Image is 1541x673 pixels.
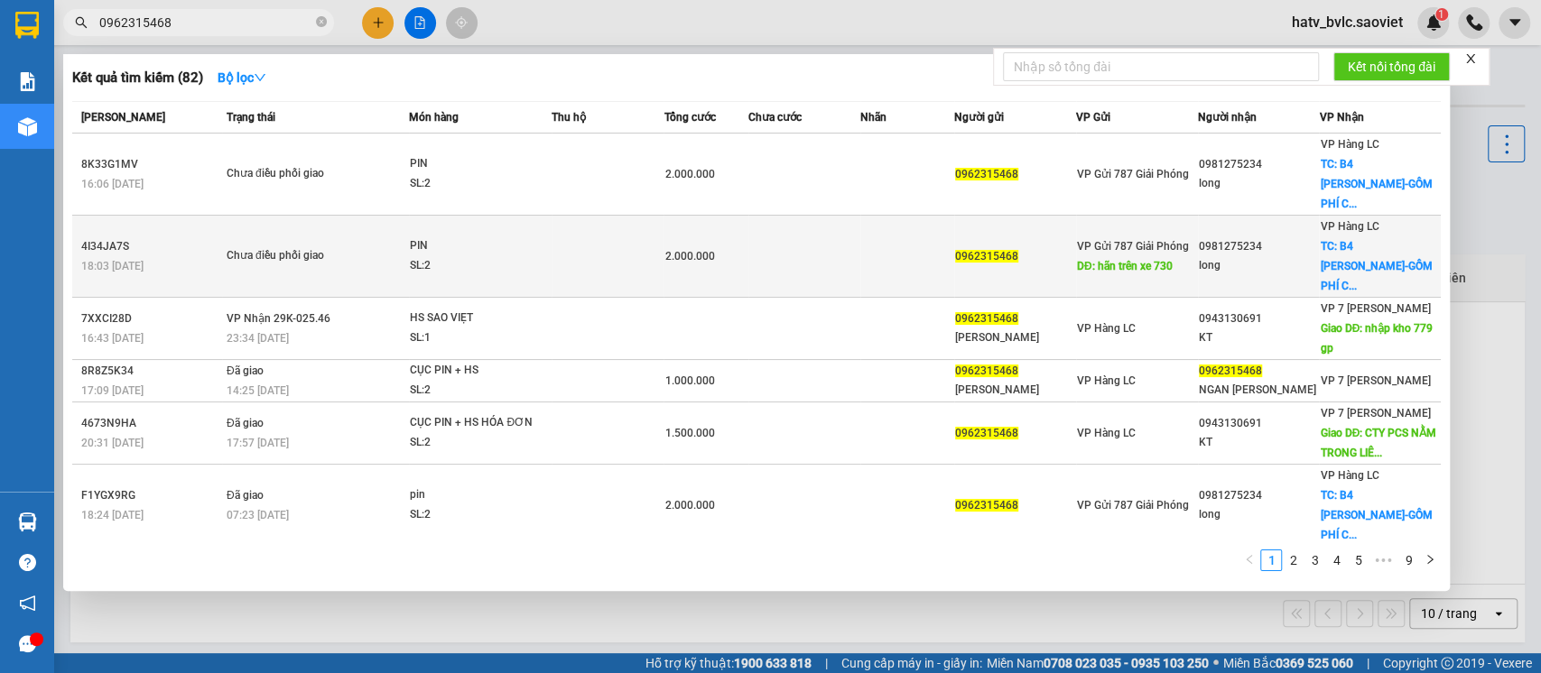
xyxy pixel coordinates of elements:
[1304,549,1325,571] li: 3
[1077,322,1136,335] span: VP Hàng LC
[1320,240,1432,292] span: TC: B4 [PERSON_NAME]-GỒM PHÍ C...
[410,381,545,401] div: SL: 2
[1397,549,1419,571] li: 9
[1320,220,1379,233] span: VP Hàng LC
[1199,309,1319,328] div: 0943130691
[1076,111,1110,124] span: VP Gửi
[81,155,221,174] div: 8K33G1MV
[1199,414,1319,433] div: 0943130691
[1077,374,1136,387] span: VP Hàng LC
[1419,549,1441,571] button: right
[81,362,221,381] div: 8R8Z5K34
[81,178,144,190] span: 16:06 [DATE]
[410,174,545,194] div: SL: 2
[316,14,327,32] span: close-circle
[1319,111,1363,124] span: VP Nhận
[227,437,289,449] span: 17:57 [DATE]
[227,111,275,124] span: Trạng thái
[1077,260,1173,272] span: DĐ: hãn trên xe 730
[1077,427,1136,439] span: VP Hàng LC
[1199,237,1319,256] div: 0981275234
[227,509,289,521] span: 07:23 [DATE]
[664,111,715,124] span: Tổng cước
[227,246,362,266] div: Chưa điều phối giao
[664,168,714,180] span: 2.000.000
[1199,155,1319,174] div: 0981275234
[1198,111,1257,124] span: Người nhận
[860,111,887,124] span: Nhãn
[1003,52,1319,81] input: Nhập số tổng đài
[1077,240,1189,253] span: VP Gửi 787 Giải Phóng
[1425,554,1435,565] span: right
[1320,302,1430,315] span: VP 7 [PERSON_NAME]
[1239,549,1260,571] button: left
[1199,256,1319,275] div: long
[1419,549,1441,571] li: Next Page
[72,69,203,88] h3: Kết quả tìm kiếm ( 82 )
[1325,549,1347,571] li: 4
[664,374,714,387] span: 1.000.000
[955,427,1018,439] span: 0962315468
[1398,550,1418,570] a: 9
[410,361,545,381] div: CỤC PIN + HS
[1464,52,1477,65] span: close
[748,111,802,124] span: Chưa cước
[1326,550,1346,570] a: 4
[227,312,330,325] span: VP Nhận 29K-025.46
[1282,549,1304,571] li: 2
[15,12,39,39] img: logo-vxr
[1320,489,1432,541] span: TC: B4 [PERSON_NAME]-GỒM PHÍ C...
[955,250,1018,263] span: 0962315468
[410,236,545,256] div: PIN
[1199,364,1262,377] span: 0962315468
[955,312,1018,325] span: 0962315468
[81,237,221,256] div: 4I34JA7S
[81,309,221,328] div: 7XXCI28D
[1320,407,1430,419] span: VP 7 [PERSON_NAME]
[19,554,36,571] span: question-circle
[1320,138,1379,151] span: VP Hàng LC
[955,328,1075,347] div: [PERSON_NAME]
[81,384,144,397] span: 17:09 [DATE]
[19,635,36,652] span: message
[1320,469,1379,482] span: VP Hàng LC
[955,381,1075,400] div: [PERSON_NAME]
[203,63,281,92] button: Bộ lọcdown
[1199,505,1319,524] div: long
[1347,549,1369,571] li: 5
[552,111,586,124] span: Thu hộ
[410,413,545,433] div: CỤC PIN + HS HÓA ĐƠN
[1260,549,1282,571] li: 1
[955,364,1018,377] span: 0962315468
[1348,550,1368,570] a: 5
[955,499,1018,512] span: 0962315468
[410,154,545,174] div: PIN
[664,427,714,439] span: 1.500.000
[227,332,289,345] span: 23:34 [DATE]
[81,111,165,124] span: [PERSON_NAME]
[1320,158,1432,210] span: TC: B4 [PERSON_NAME]-GỒM PHÍ C...
[18,117,37,136] img: warehouse-icon
[1304,550,1324,570] a: 3
[81,260,144,272] span: 18:03 [DATE]
[316,16,327,27] span: close-circle
[410,433,545,453] div: SL: 2
[99,13,312,32] input: Tìm tên, số ĐT hoặc mã đơn
[410,309,545,328] div: HS SAO VIẸT
[81,509,144,521] span: 18:24 [DATE]
[254,71,266,84] span: down
[1369,549,1397,571] span: •••
[75,16,88,29] span: search
[81,332,144,345] span: 16:43 [DATE]
[954,111,1004,124] span: Người gửi
[410,505,545,525] div: SL: 2
[1261,550,1281,570] a: 1
[664,499,714,512] span: 2.000.000
[18,72,37,91] img: solution-icon
[1199,486,1319,505] div: 0981275234
[409,111,459,124] span: Món hàng
[1199,433,1319,452] div: KT
[1239,549,1260,571] li: Previous Page
[1077,499,1189,512] span: VP Gửi 787 Giải Phóng
[664,250,714,263] span: 2.000.000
